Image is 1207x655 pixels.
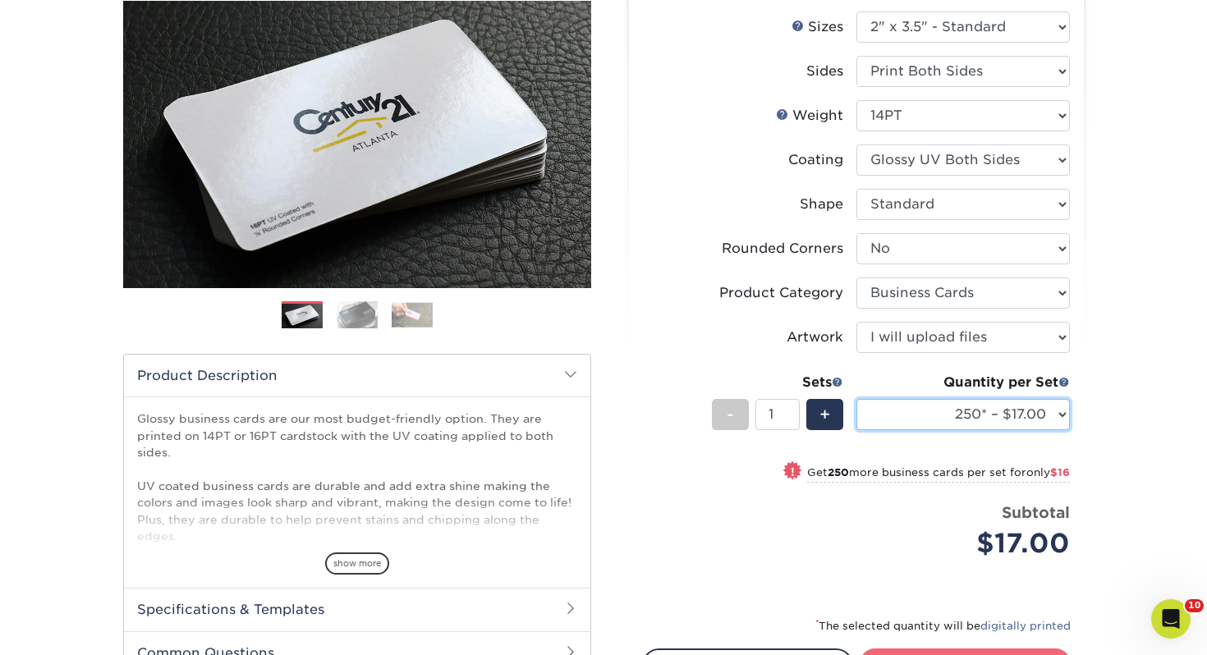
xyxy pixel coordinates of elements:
[776,106,843,126] div: Weight
[1050,466,1070,479] span: $16
[1151,599,1191,639] iframe: Intercom live chat
[819,402,830,427] span: +
[719,283,843,303] div: Product Category
[787,327,843,347] div: Artwork
[124,355,590,396] h2: Product Description
[712,373,843,392] div: Sets
[980,620,1071,632] a: digitally printed
[325,552,389,575] span: show more
[806,62,843,81] div: Sides
[124,588,590,630] h2: Specifications & Templates
[856,373,1070,392] div: Quantity per Set
[792,17,843,37] div: Sizes
[800,195,843,214] div: Shape
[727,402,734,427] span: -
[722,239,843,259] div: Rounded Corners
[807,466,1070,483] small: Get more business cards per set for
[1026,466,1070,479] span: only
[788,150,843,170] div: Coating
[791,463,795,480] span: !
[1002,503,1070,521] strong: Subtotal
[337,300,378,329] img: Business Cards 02
[282,295,323,337] img: Business Cards 01
[392,302,433,327] img: Business Cards 03
[828,466,849,479] strong: 250
[869,524,1070,563] div: $17.00
[815,620,1071,632] small: The selected quantity will be
[1185,599,1204,612] span: 10
[137,410,577,628] p: Glossy business cards are our most budget-friendly option. They are printed on 14PT or 16PT cards...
